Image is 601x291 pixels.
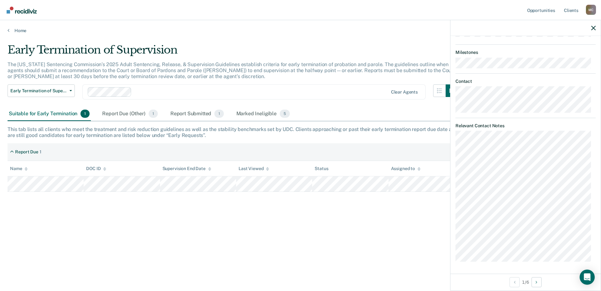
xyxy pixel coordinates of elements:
[532,277,542,287] button: Next Opportunity
[455,123,596,128] dt: Relevant Contact Notes
[510,277,520,287] button: Previous Opportunity
[586,5,596,15] button: Profile dropdown button
[40,149,41,155] div: 1
[391,89,418,95] div: Clear agents
[86,166,106,171] div: DOC ID
[101,107,159,121] div: Report Due (Other)
[450,274,601,290] div: 1 / 6
[586,5,596,15] div: M C
[8,28,593,33] a: Home
[163,166,211,171] div: Supervision End Date
[235,107,291,121] div: Marked Ineligible
[7,7,37,14] img: Recidiviz
[580,270,595,285] div: Open Intercom Messenger
[239,166,269,171] div: Last Viewed
[214,110,223,118] span: 1
[391,166,421,171] div: Assigned to
[15,149,38,155] div: Report Due
[280,110,290,118] span: 5
[455,50,596,55] dt: Milestones
[80,110,90,118] span: 1
[8,107,91,121] div: Suitable for Early Termination
[8,43,458,61] div: Early Termination of Supervision
[455,79,596,84] dt: Contact
[149,110,158,118] span: 1
[10,88,67,94] span: Early Termination of Supervision
[8,61,455,79] p: The [US_STATE] Sentencing Commission’s 2025 Adult Sentencing, Release, & Supervision Guidelines e...
[169,107,225,121] div: Report Submitted
[10,166,28,171] div: Name
[315,166,328,171] div: Status
[8,126,593,138] div: This tab lists all clients who meet the treatment and risk reduction guidelines as well as the st...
